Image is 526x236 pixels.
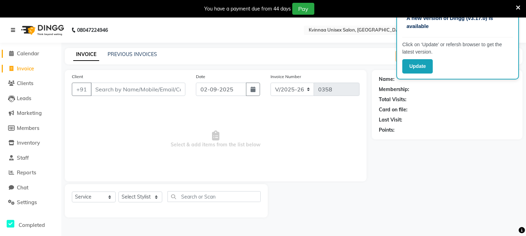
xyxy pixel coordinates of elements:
div: Points: [379,126,395,134]
a: Chat [2,184,60,192]
span: Clients [17,80,33,86]
div: You have a payment due from 44 days [204,5,291,13]
input: Search by Name/Mobile/Email/Code [91,83,185,96]
label: Date [196,74,205,80]
input: Search or Scan [168,191,261,202]
p: Click on ‘Update’ or refersh browser to get the latest version. [402,41,513,56]
span: Reports [17,169,36,176]
button: Create New [396,51,436,62]
span: Settings [17,199,37,206]
a: Calendar [2,50,60,58]
label: Invoice Number [271,74,301,80]
b: 08047224946 [77,20,108,40]
div: Card on file: [379,106,408,113]
a: PREVIOUS INVOICES [108,51,157,57]
span: Inventory [17,139,40,146]
a: Marketing [2,109,60,117]
span: Staff [17,154,29,161]
button: Update [402,59,433,74]
a: Members [2,124,60,132]
div: Membership: [379,86,409,93]
span: Chat [17,184,28,191]
span: Leads [17,95,31,102]
a: Reports [2,169,60,177]
a: Leads [2,95,60,103]
div: Name: [379,76,395,83]
div: Last Visit: [379,116,402,124]
p: A new version of Dingg (v3.17.0) is available [407,14,509,30]
span: Invoice [17,65,34,72]
span: Completed [19,222,45,228]
img: logo [18,20,66,40]
button: Pay [292,3,314,15]
a: Inventory [2,139,60,147]
a: Settings [2,199,60,207]
span: Select & add items from the list below [72,104,360,174]
div: Total Visits: [379,96,407,103]
button: +91 [72,83,91,96]
span: Calendar [17,50,39,57]
a: Clients [2,79,60,88]
a: INVOICE [73,48,99,61]
a: Staff [2,154,60,162]
a: Invoice [2,65,60,73]
label: Client [72,74,83,80]
span: Members [17,125,39,131]
span: Marketing [17,110,42,116]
